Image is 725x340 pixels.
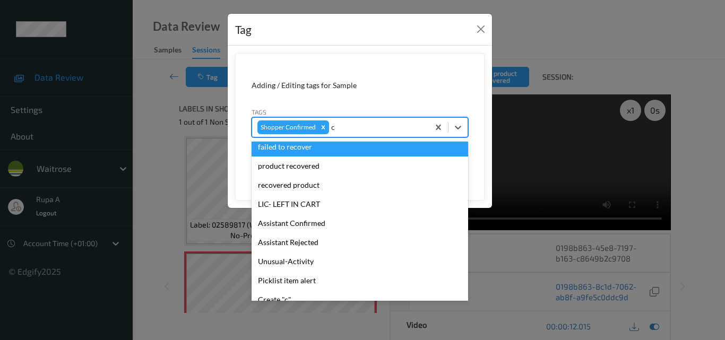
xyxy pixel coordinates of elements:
[252,271,468,290] div: Picklist item alert
[252,214,468,233] div: Assistant Confirmed
[235,21,252,38] div: Tag
[252,195,468,214] div: LIC- LEFT IN CART
[252,233,468,252] div: Assistant Rejected
[252,80,468,91] div: Adding / Editing tags for Sample
[252,137,468,156] div: failed to recover
[252,290,468,309] div: Create "c"
[317,120,329,134] div: Remove Shopper Confirmed
[473,22,488,37] button: Close
[252,156,468,176] div: product recovered
[252,252,468,271] div: Unusual-Activity
[257,120,317,134] div: Shopper Confirmed
[252,107,266,117] label: Tags
[252,176,468,195] div: recovered product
